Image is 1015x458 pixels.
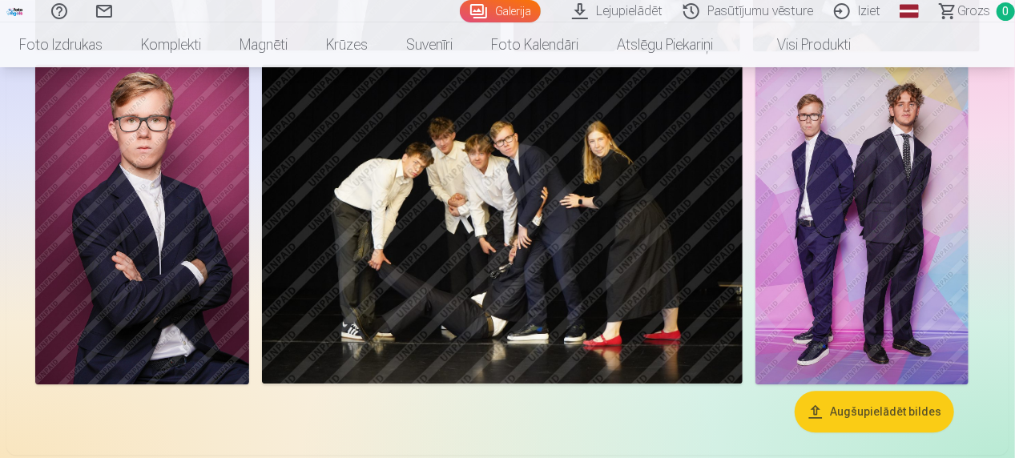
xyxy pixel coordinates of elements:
span: 0 [997,2,1015,21]
button: Augšupielādēt bildes [795,391,954,432]
a: Magnēti [220,22,307,67]
a: Komplekti [122,22,220,67]
a: Visi produkti [732,22,870,67]
span: Grozs [957,2,990,21]
a: Foto kalendāri [472,22,598,67]
a: Krūzes [307,22,387,67]
a: Atslēgu piekariņi [598,22,732,67]
a: Suvenīri [387,22,472,67]
img: /fa1 [6,6,24,16]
